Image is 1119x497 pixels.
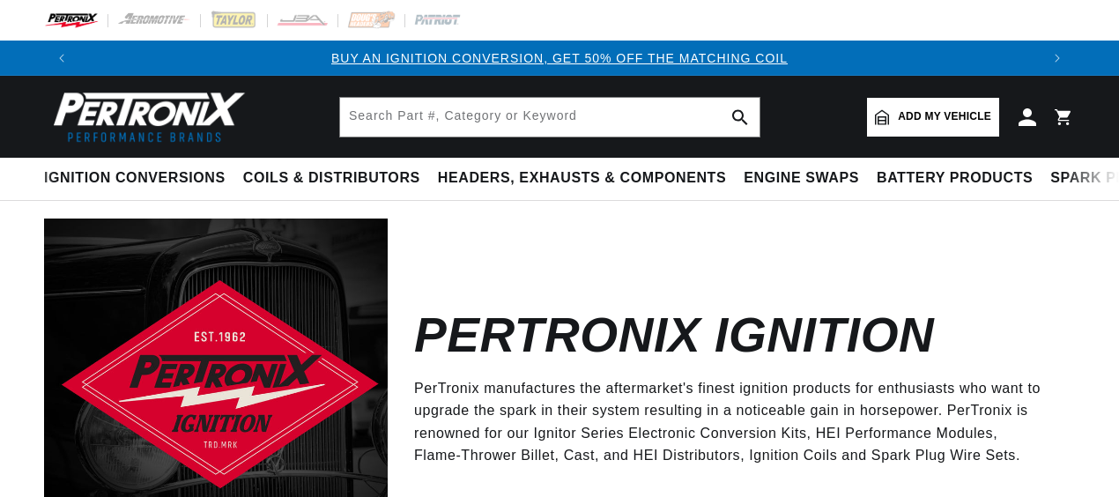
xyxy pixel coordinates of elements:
h2: Pertronix Ignition [414,315,934,356]
span: Battery Products [877,169,1033,188]
p: PerTronix manufactures the aftermarket's finest ignition products for enthusiasts who want to upg... [414,377,1049,467]
div: Announcement [79,48,1040,68]
span: Add my vehicle [898,108,991,125]
div: 1 of 3 [79,48,1040,68]
summary: Headers, Exhausts & Components [429,158,735,199]
input: Search Part #, Category or Keyword [340,98,760,137]
span: Headers, Exhausts & Components [438,169,726,188]
summary: Battery Products [868,158,1041,199]
span: Coils & Distributors [243,169,420,188]
button: search button [721,98,760,137]
summary: Ignition Conversions [44,158,234,199]
a: BUY AN IGNITION CONVERSION, GET 50% OFF THE MATCHING COIL [331,51,788,65]
a: Add my vehicle [867,98,999,137]
summary: Coils & Distributors [234,158,429,199]
button: Translation missing: en.sections.announcements.next_announcement [1040,41,1075,76]
button: Translation missing: en.sections.announcements.previous_announcement [44,41,79,76]
span: Engine Swaps [744,169,859,188]
span: Ignition Conversions [44,169,226,188]
summary: Engine Swaps [735,158,868,199]
img: Pertronix [44,86,247,147]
